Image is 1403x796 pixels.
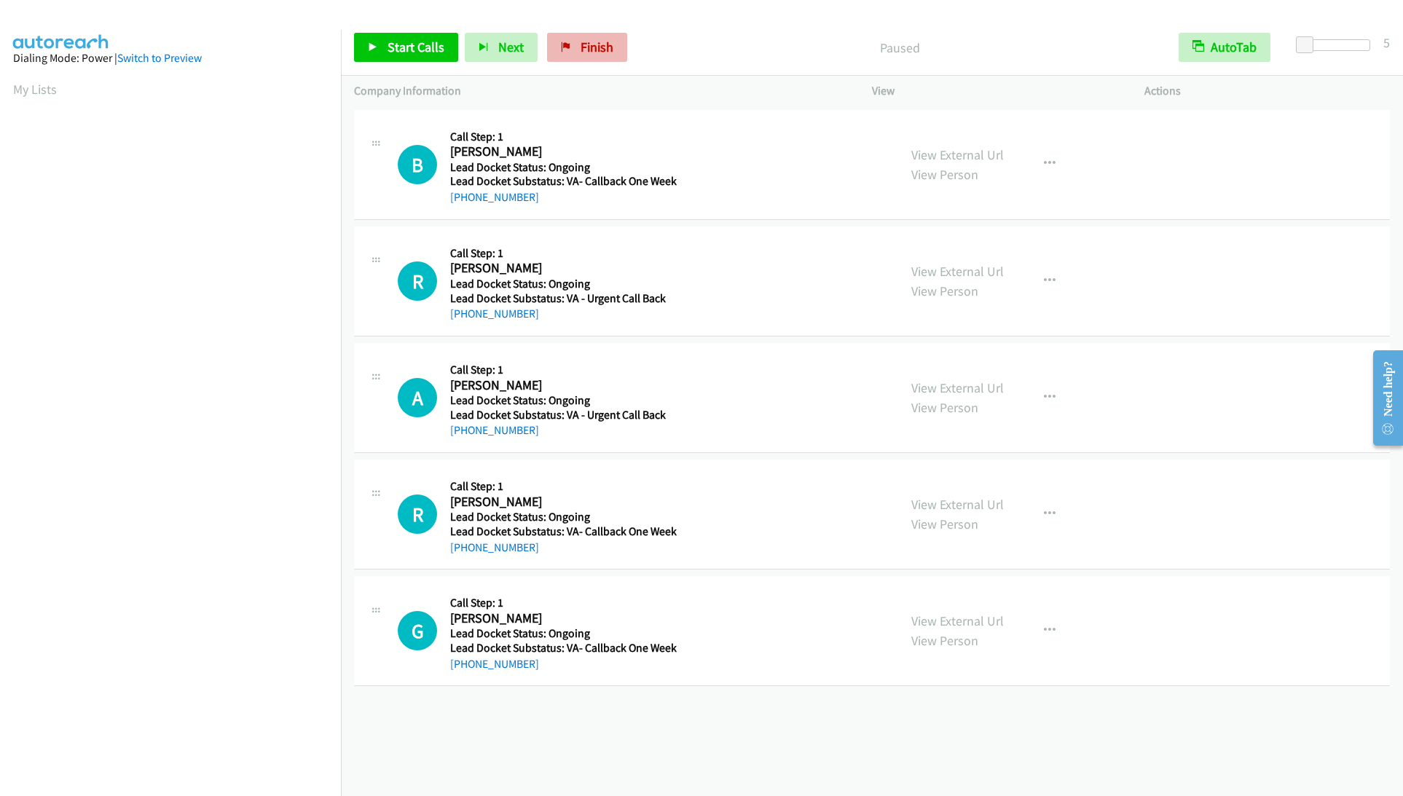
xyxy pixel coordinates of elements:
[911,283,978,299] a: View Person
[13,81,57,98] a: My Lists
[450,510,677,524] h5: Lead Docket Status: Ongoing
[398,261,437,301] h1: R
[911,632,978,649] a: View Person
[911,399,978,416] a: View Person
[911,612,1004,629] a: View External Url
[498,39,524,55] span: Next
[450,190,539,204] a: [PHONE_NUMBER]
[911,263,1004,280] a: View External Url
[911,146,1004,163] a: View External Url
[450,626,677,641] h5: Lead Docket Status: Ongoing
[647,38,1152,58] p: Paused
[1383,33,1390,52] div: 5
[398,145,437,184] h1: B
[450,307,539,320] a: [PHONE_NUMBER]
[547,33,627,62] a: Finish
[354,82,846,100] p: Company Information
[450,423,539,437] a: [PHONE_NUMBER]
[1179,33,1270,62] button: AutoTab
[450,408,673,422] h5: Lead Docket Substatus: VA - Urgent Call Back
[450,260,673,277] h2: [PERSON_NAME]
[117,51,202,65] a: Switch to Preview
[450,246,673,261] h5: Call Step: 1
[450,524,677,539] h5: Lead Docket Substatus: VA- Callback One Week
[450,641,677,655] h5: Lead Docket Substatus: VA- Callback One Week
[1144,82,1391,100] p: Actions
[354,33,458,62] a: Start Calls
[1361,340,1403,456] iframe: Resource Center
[450,393,673,408] h5: Lead Docket Status: Ongoing
[1303,39,1370,51] div: Delay between calls (in seconds)
[911,516,978,532] a: View Person
[398,611,437,650] div: The call is yet to be attempted
[911,379,1004,396] a: View External Url
[450,610,673,627] h2: [PERSON_NAME]
[13,50,328,67] div: Dialing Mode: Power |
[911,496,1004,513] a: View External Url
[450,174,677,189] h5: Lead Docket Substatus: VA- Callback One Week
[450,377,673,394] h2: [PERSON_NAME]
[398,378,437,417] div: The call is yet to be attempted
[450,277,673,291] h5: Lead Docket Status: Ongoing
[398,494,437,534] div: The call is yet to be attempted
[398,261,437,301] div: The call is yet to be attempted
[450,540,539,554] a: [PHONE_NUMBER]
[450,363,673,377] h5: Call Step: 1
[398,494,437,534] h1: R
[388,39,444,55] span: Start Calls
[581,39,613,55] span: Finish
[398,611,437,650] h1: G
[398,378,437,417] h1: A
[450,130,677,144] h5: Call Step: 1
[450,657,539,671] a: [PHONE_NUMBER]
[911,166,978,183] a: View Person
[465,33,538,62] button: Next
[450,291,673,306] h5: Lead Docket Substatus: VA - Urgent Call Back
[450,479,677,494] h5: Call Step: 1
[450,596,677,610] h5: Call Step: 1
[450,494,673,511] h2: [PERSON_NAME]
[450,160,677,175] h5: Lead Docket Status: Ongoing
[872,82,1118,100] p: View
[398,145,437,184] div: The call is yet to be attempted
[450,143,673,160] h2: [PERSON_NAME]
